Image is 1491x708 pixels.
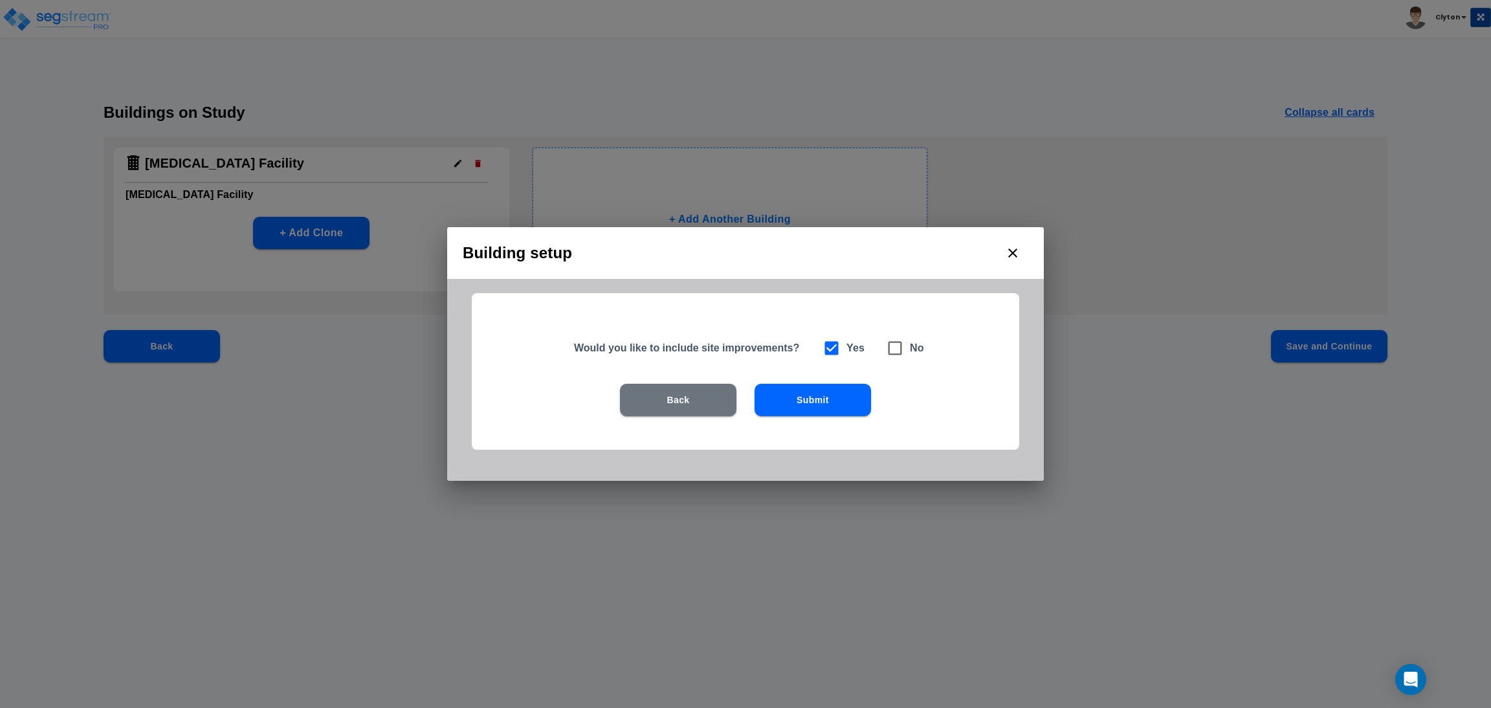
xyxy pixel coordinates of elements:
[846,339,865,357] h6: Yes
[447,227,1044,279] h2: Building setup
[997,238,1028,269] button: close
[755,384,871,416] button: Submit
[620,384,736,416] button: Back
[1395,664,1426,695] div: Open Intercom Messenger
[574,341,806,355] h5: Would you like to include site improvements?
[910,339,924,357] h6: No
